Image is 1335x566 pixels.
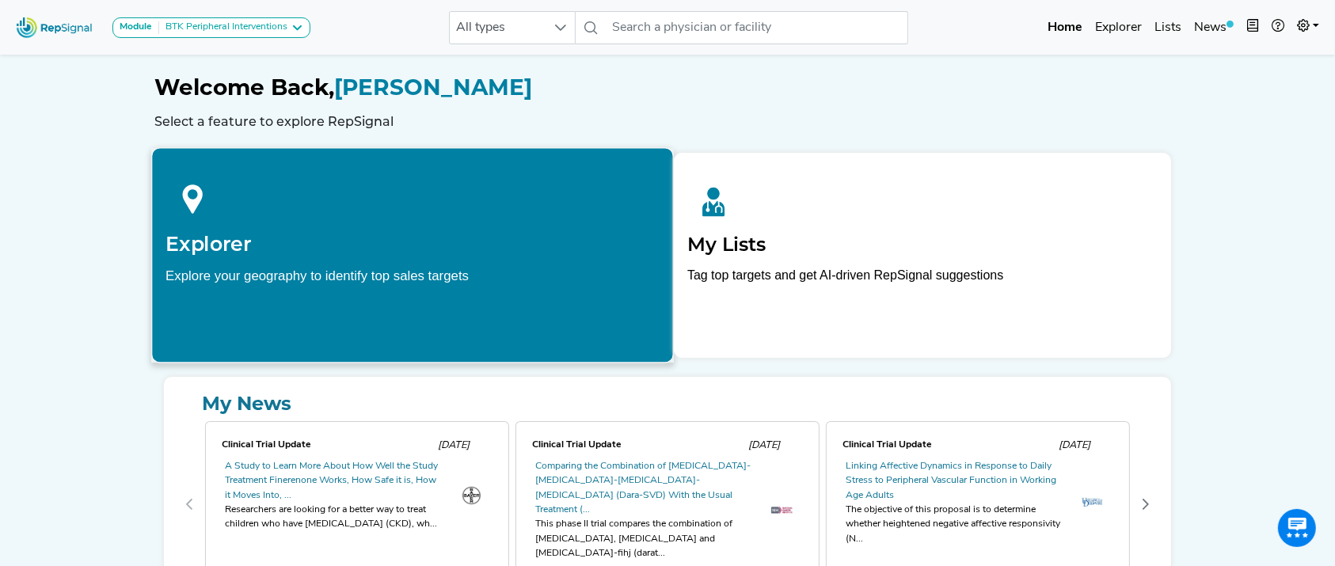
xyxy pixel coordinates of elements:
div: BTK Peripheral Interventions [159,21,287,34]
span: [DATE] [748,440,780,450]
span: Clinical Trial Update [532,440,622,450]
img: OIP.aZcBeB2Smgd_9aoamwSv0QHaEK [1082,496,1103,508]
h6: Select a feature to explore RepSignal [154,114,1181,129]
strong: Module [120,22,152,32]
span: Welcome Back, [154,74,334,101]
img: OIP._T50ph8a7GY7fRHTyWllbwHaEF [771,504,793,516]
a: Lists [1148,12,1188,44]
span: Clinical Trial Update [222,440,311,450]
p: Tag top targets and get AI-driven RepSignal suggestions [687,266,1158,313]
span: Clinical Trial Update [842,440,932,450]
a: Linking Affective Dynamics in Response to Daily Stress to Peripheral Vascular Function in Working... [846,462,1056,500]
h1: [PERSON_NAME] [154,74,1181,101]
a: My News [177,389,1158,418]
a: Comparing the Combination of [MEDICAL_DATA]-[MEDICAL_DATA]-[MEDICAL_DATA]-[MEDICAL_DATA] (Dara-SV... [535,462,751,515]
a: My ListsTag top targets and get AI-driven RepSignal suggestions [674,153,1171,358]
button: ModuleBTK Peripheral Interventions [112,17,310,38]
a: Home [1041,12,1089,44]
div: The objective of this proposal is to determine whether heightened negative affective responsivity... [846,503,1063,546]
h2: My Lists [687,234,1158,256]
span: [DATE] [438,440,470,450]
button: Intel Book [1240,12,1265,44]
img: th [461,485,482,507]
a: News [1188,12,1240,44]
button: Next Page [1133,492,1158,517]
span: [DATE] [1059,440,1090,450]
h2: Explorer [165,232,660,256]
a: A Study to Learn More About How Well the Study Treatment Finerenone Works, How Safe it is, How it... [225,462,438,500]
a: ExplorerExplore your geography to identify top sales targets [151,147,673,363]
span: All types [450,12,545,44]
a: Explorer [1089,12,1148,44]
div: Researchers are looking for a better way to treat children who have [MEDICAL_DATA] (CKD), wh... [225,503,442,532]
div: Explore your geography to identify top sales targets [165,266,660,286]
div: This phase II trial compares the combination of [MEDICAL_DATA], [MEDICAL_DATA] and [MEDICAL_DATA]... [535,517,752,560]
input: Search a physician or facility [606,11,908,44]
